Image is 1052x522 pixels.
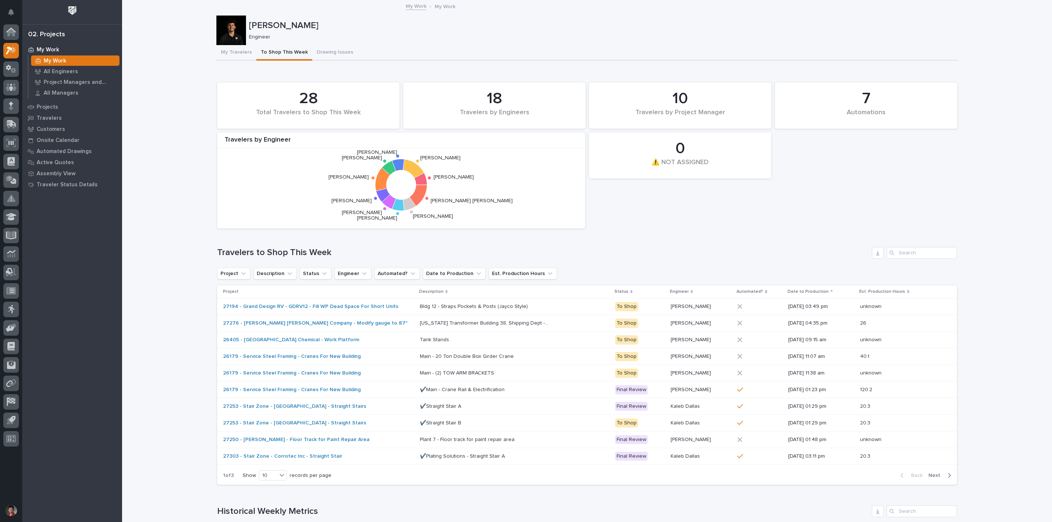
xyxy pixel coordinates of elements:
[860,452,872,460] p: 20.3
[671,418,701,426] p: Kaleb Dallas
[615,435,648,444] div: Final Review
[230,89,387,108] div: 28
[28,88,122,98] a: All Managers
[416,109,573,124] div: Travelers by Engineers
[9,9,19,21] div: Notifications
[614,288,628,296] p: Status
[22,101,122,112] a: Projects
[342,210,382,215] text: [PERSON_NAME]
[22,135,122,146] a: Onsite Calendar
[44,79,117,86] p: Project Managers and Engineers
[217,506,869,517] h1: Historical Weekly Metrics
[420,435,516,443] p: Plant 7 - Floor track for paint repair area
[357,216,397,221] text: [PERSON_NAME]
[223,320,408,326] a: 27276 - [PERSON_NAME] [PERSON_NAME] Company - Modify gauge to 87"
[788,370,854,376] p: [DATE] 11:38 am
[217,348,957,365] tr: 26179 - Service Steel Framing - Cranes For New Building Main - 20 Ton Double Box Girder CraneMain...
[420,369,496,376] p: Main - (2) TOW ARM BRACKETS
[374,268,420,279] button: Automated?
[894,472,925,479] button: Back
[788,89,945,108] div: 7
[671,452,701,460] p: Kaleb Dallas
[413,214,453,219] text: [PERSON_NAME]
[788,420,854,426] p: [DATE] 01:29 pm
[788,453,854,460] p: [DATE] 03:11 pm
[223,420,366,426] a: 27253 - Stair Zone - [GEOGRAPHIC_DATA] - Straight Stairs
[217,431,957,448] tr: 27250 - [PERSON_NAME] - Floor Track for Paint Repair Area Plant 7 - Floor track for paint repair ...
[406,1,426,10] a: My Work
[860,385,874,393] p: 120.2
[243,472,256,479] p: Show
[860,369,883,376] p: unknown
[256,45,312,61] button: To Shop This Week
[860,418,872,426] p: 20.3
[420,418,463,426] p: ✔️Straight Stair B
[44,58,66,64] p: My Work
[259,472,277,479] div: 10
[615,302,638,311] div: To Shop
[223,453,342,460] a: 27303 - Stair Zone - Corrotec Inc - Straight Stair
[601,89,759,108] div: 10
[860,335,883,343] p: unknown
[22,112,122,123] a: Travelers
[223,387,361,393] a: 26179 - Service Steel Framing - Cranes For New Building
[431,198,513,203] text: [PERSON_NAME] [PERSON_NAME]
[788,288,829,296] p: Date to Production
[860,302,883,310] p: unknown
[788,387,854,393] p: [DATE] 01:23 pm
[22,157,122,168] a: Active Quotes
[28,31,65,39] div: 02. Projects
[615,369,638,378] div: To Shop
[312,45,358,61] button: Drawing Issues
[290,472,331,479] p: records per page
[216,45,256,61] button: My Travelers
[217,298,957,315] tr: 27194 - Grand Design RV - GDRV12 - Fill WP Dead Space For Short Units Bldg 12 - Straps Pockets & ...
[671,435,712,443] p: [PERSON_NAME]
[907,472,923,479] span: Back
[331,198,372,203] text: [PERSON_NAME]
[37,115,62,122] p: Travelers
[615,418,638,428] div: To Shop
[37,47,59,53] p: My Work
[736,288,763,296] p: Automated?
[223,370,361,376] a: 26179 - Service Steel Framing - Cranes For New Building
[860,402,872,410] p: 20.3
[44,90,78,96] p: All Managers
[615,352,638,361] div: To Shop
[223,337,359,343] a: 26405 - [GEOGRAPHIC_DATA] Chemical - Work Platform
[22,44,122,55] a: My Work
[249,20,955,31] p: [PERSON_NAME]
[28,55,122,66] a: My Work
[230,109,387,124] div: Total Travelers to Shop This Week
[788,353,854,360] p: [DATE] 11:07 am
[420,302,529,310] p: Bldg 12 - Straps Pockets & Posts (Jayco Style)
[37,104,58,111] p: Projects
[28,77,122,87] a: Project Managers and Engineers
[217,136,585,148] div: Travelers by Engineer
[671,302,712,310] p: [PERSON_NAME]
[419,288,444,296] p: Description
[249,34,952,40] p: Engineer
[223,437,370,443] a: 27250 - [PERSON_NAME] - Floor Track for Paint Repair Area
[416,89,573,108] div: 18
[357,150,397,155] text: [PERSON_NAME]
[671,319,712,326] p: [PERSON_NAME]
[37,148,92,155] p: Automated Drawings
[860,319,868,326] p: 26
[420,155,461,160] text: [PERSON_NAME]
[37,159,74,166] p: Active Quotes
[217,268,250,279] button: Project
[435,2,455,10] p: My Work
[887,505,957,517] input: Search
[671,402,701,410] p: Kaleb Dallas
[601,109,759,124] div: Travelers by Project Manager
[420,335,451,343] p: Tank Stands
[615,385,648,394] div: Final Review
[423,268,486,279] button: Date to Production
[420,319,551,326] p: Virginia Transformer Building 38, Shipping Dept - Modify hoist gauge from 78" to 87"
[601,139,759,158] div: 0
[489,268,557,279] button: Est. Production Hours
[887,247,957,259] input: Search
[601,159,759,174] div: ⚠️ NOT ASSIGNED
